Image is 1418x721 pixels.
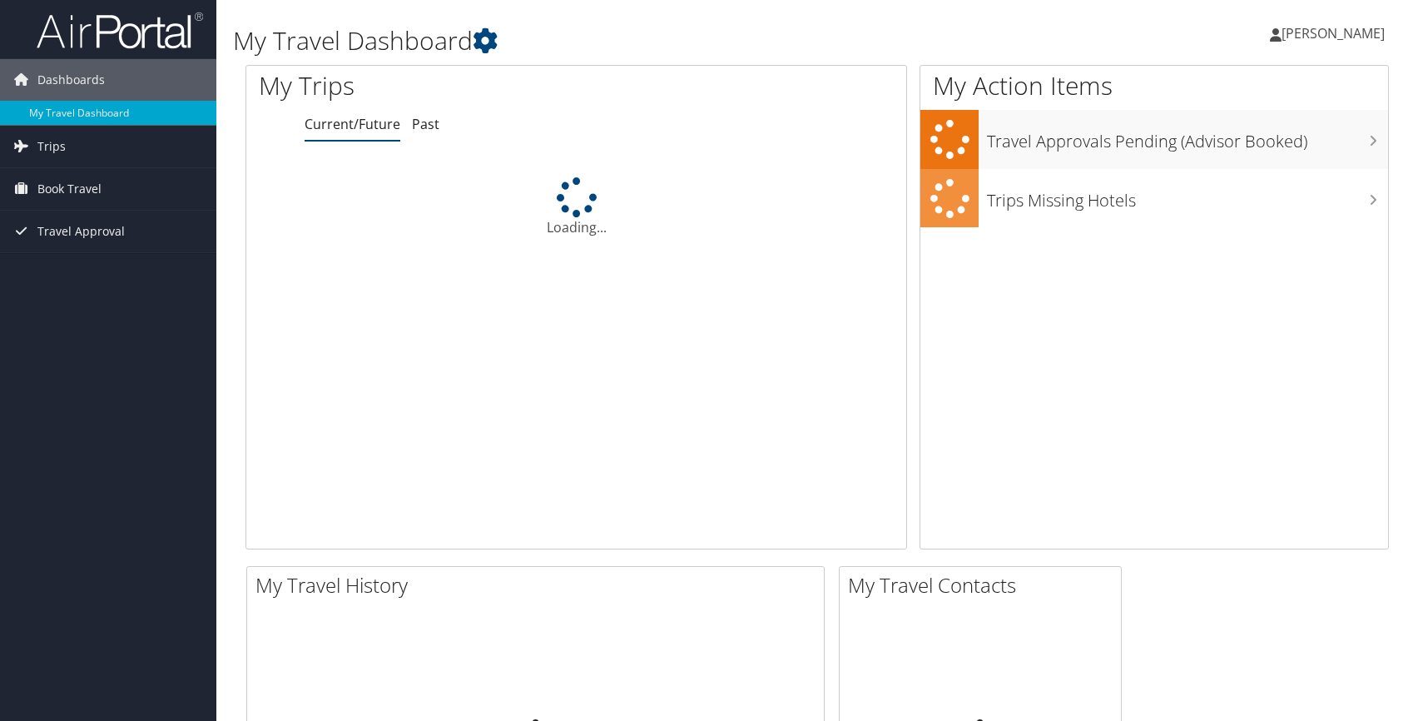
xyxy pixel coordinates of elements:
[920,68,1388,103] h1: My Action Items
[1270,8,1401,58] a: [PERSON_NAME]
[37,59,105,101] span: Dashboards
[987,181,1388,212] h3: Trips Missing Hotels
[37,168,102,210] span: Book Travel
[920,110,1388,169] a: Travel Approvals Pending (Advisor Booked)
[259,68,619,103] h1: My Trips
[255,571,824,599] h2: My Travel History
[987,122,1388,153] h3: Travel Approvals Pending (Advisor Booked)
[246,177,906,237] div: Loading...
[848,571,1121,599] h2: My Travel Contacts
[37,211,125,252] span: Travel Approval
[233,23,1012,58] h1: My Travel Dashboard
[305,115,400,133] a: Current/Future
[412,115,439,133] a: Past
[920,169,1388,228] a: Trips Missing Hotels
[1282,24,1385,42] span: [PERSON_NAME]
[37,126,66,167] span: Trips
[37,11,203,50] img: airportal-logo.png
